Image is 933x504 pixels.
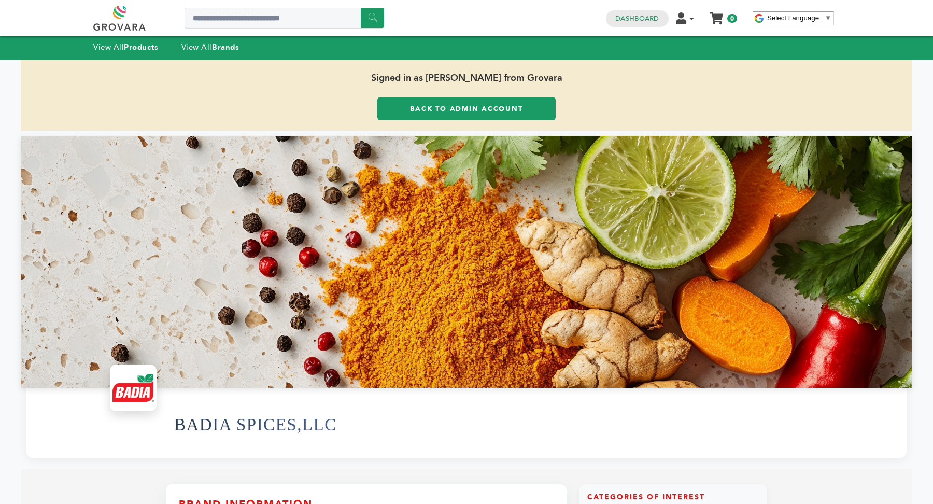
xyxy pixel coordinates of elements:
[767,14,831,22] a: Select Language​
[174,399,337,450] h1: BADIA SPICES,LLC
[615,14,659,23] a: Dashboard
[825,14,831,22] span: ▼
[822,14,822,22] span: ​
[377,97,556,120] a: Back to Admin Account
[21,60,912,97] span: Signed in as [PERSON_NAME] from Grovara
[181,42,239,52] a: View AllBrands
[93,42,159,52] a: View AllProducts
[767,14,819,22] span: Select Language
[185,8,384,29] input: Search a product or brand...
[212,42,239,52] strong: Brands
[711,9,723,20] a: My Cart
[124,42,158,52] strong: Products
[112,367,154,409] img: BADIA SPICES,LLC Logo
[727,14,737,23] span: 0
